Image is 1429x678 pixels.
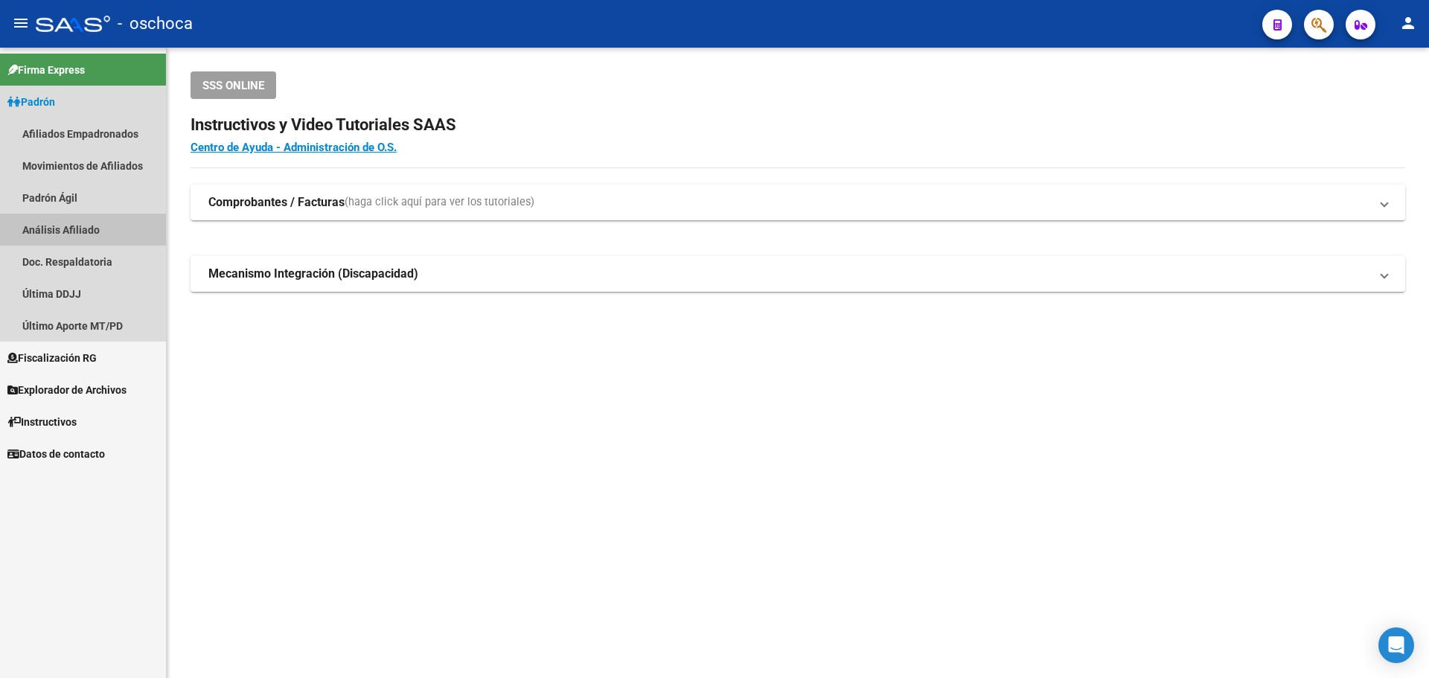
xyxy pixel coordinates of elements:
[191,256,1405,292] mat-expansion-panel-header: Mecanismo Integración (Discapacidad)
[7,94,55,110] span: Padrón
[1399,14,1417,32] mat-icon: person
[208,266,418,282] strong: Mecanismo Integración (Discapacidad)
[345,194,534,211] span: (haga click aquí para ver los tutoriales)
[12,14,30,32] mat-icon: menu
[7,350,97,366] span: Fiscalización RG
[191,111,1405,139] h2: Instructivos y Video Tutoriales SAAS
[202,79,264,92] span: SSS ONLINE
[191,71,276,99] button: SSS ONLINE
[1378,627,1414,663] div: Open Intercom Messenger
[7,414,77,430] span: Instructivos
[7,446,105,462] span: Datos de contacto
[191,141,397,154] a: Centro de Ayuda - Administración de O.S.
[7,382,127,398] span: Explorador de Archivos
[118,7,193,40] span: - oschoca
[7,62,85,78] span: Firma Express
[208,194,345,211] strong: Comprobantes / Facturas
[191,185,1405,220] mat-expansion-panel-header: Comprobantes / Facturas(haga click aquí para ver los tutoriales)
